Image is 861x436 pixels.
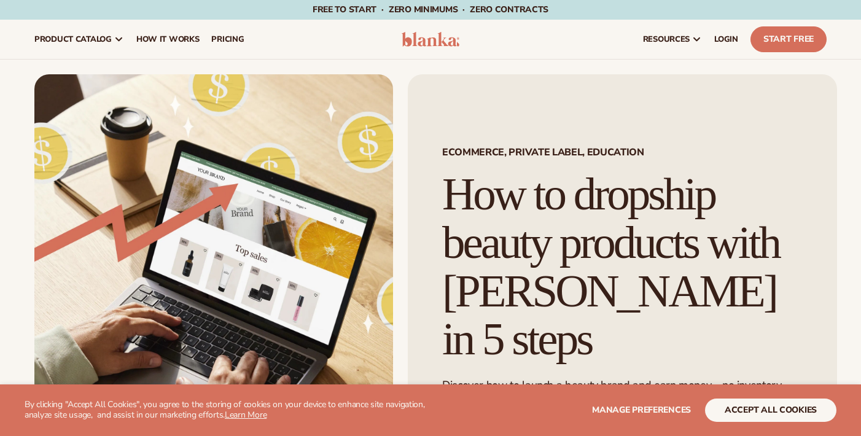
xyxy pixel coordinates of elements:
[136,34,200,44] span: How It Works
[225,409,267,421] a: Learn More
[25,400,440,421] p: By clicking "Accept All Cookies", you agree to the storing of cookies on your device to enhance s...
[643,34,690,44] span: resources
[592,404,691,416] span: Manage preferences
[130,20,206,59] a: How It Works
[402,32,459,47] img: logo
[205,20,250,59] a: pricing
[705,399,836,422] button: accept all cookies
[28,20,130,59] a: product catalog
[442,147,803,157] span: Ecommerce, Private Label, EDUCATION
[637,20,708,59] a: resources
[442,170,803,364] h1: How to dropship beauty products with [PERSON_NAME] in 5 steps
[750,26,827,52] a: Start Free
[313,4,548,15] span: Free to start · ZERO minimums · ZERO contracts
[592,399,691,422] button: Manage preferences
[34,34,112,44] span: product catalog
[211,34,244,44] span: pricing
[708,20,744,59] a: LOGIN
[442,378,803,392] p: Discover how to launch a beauty brand and earn money—no inventory needed.
[714,34,738,44] span: LOGIN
